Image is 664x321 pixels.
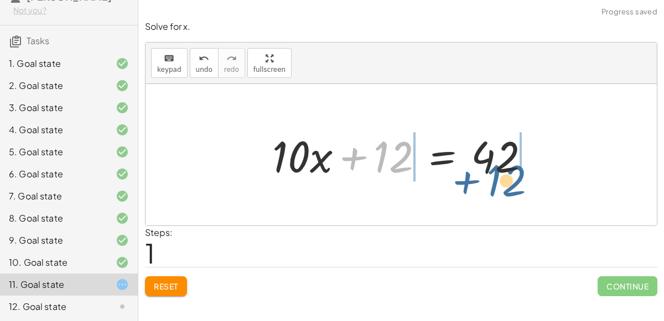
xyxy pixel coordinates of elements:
[9,256,98,269] div: 10. Goal state
[154,281,178,291] span: Reset
[145,276,187,296] button: Reset
[145,227,173,238] label: Steps:
[9,167,98,181] div: 6. Goal state
[116,145,129,159] i: Task finished and correct.
[247,48,292,78] button: fullscreen
[116,123,129,136] i: Task finished and correct.
[116,79,129,92] i: Task finished and correct.
[145,236,155,270] span: 1
[224,66,239,73] span: redo
[116,101,129,114] i: Task finished and correct.
[116,234,129,247] i: Task finished and correct.
[116,212,129,225] i: Task finished and correct.
[157,66,181,73] span: keypad
[9,145,98,159] div: 5. Goal state
[9,212,98,225] div: 8. Goal state
[218,48,245,78] button: redoredo
[190,48,219,78] button: undoundo
[116,278,129,291] i: Task started.
[196,66,212,73] span: undo
[116,57,129,70] i: Task finished and correct.
[9,123,98,136] div: 4. Goal state
[601,7,657,18] span: Progress saved
[116,167,129,181] i: Task finished and correct.
[9,57,98,70] div: 1. Goal state
[253,66,286,73] span: fullscreen
[116,190,129,203] i: Task finished and correct.
[9,101,98,114] div: 3. Goal state
[199,52,209,65] i: undo
[145,20,657,33] p: Solve for x.
[13,5,129,16] div: Not you?
[9,79,98,92] div: 2. Goal state
[9,300,98,313] div: 12. Goal state
[116,300,129,313] i: Task not started.
[9,190,98,203] div: 7. Goal state
[226,52,237,65] i: redo
[27,35,49,46] span: Tasks
[9,278,98,291] div: 11. Goal state
[164,52,174,65] i: keyboard
[9,234,98,247] div: 9. Goal state
[151,48,188,78] button: keyboardkeypad
[116,256,129,269] i: Task finished and correct.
